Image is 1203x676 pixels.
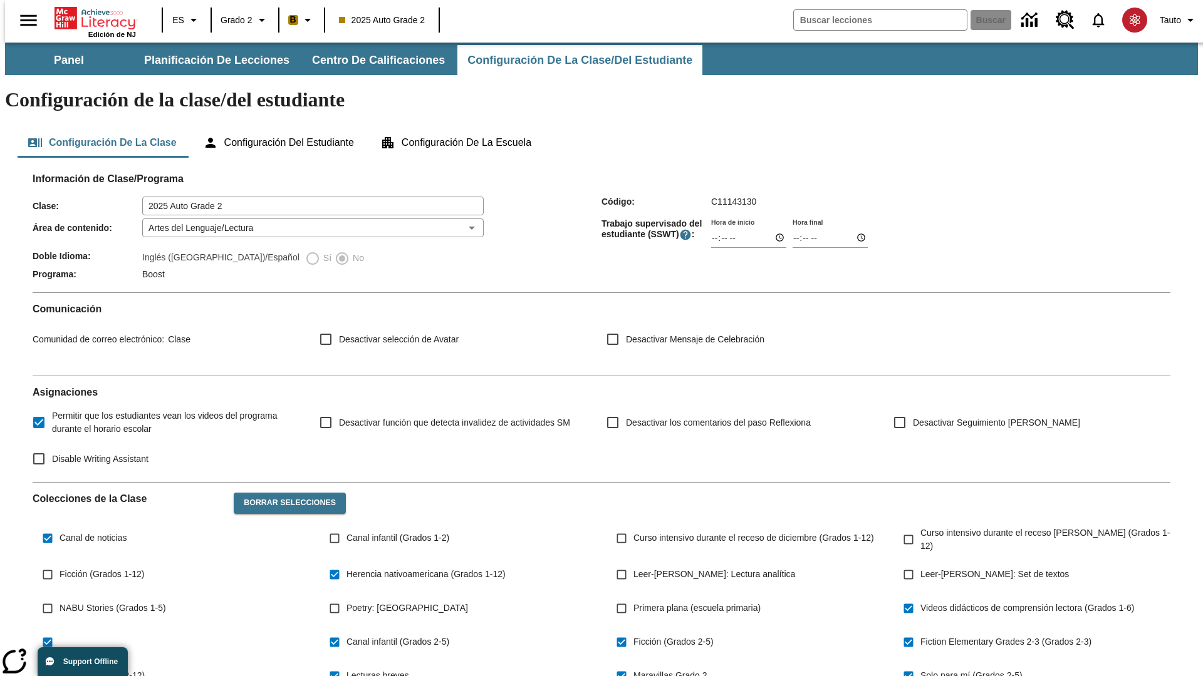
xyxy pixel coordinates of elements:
button: Configuración del estudiante [193,128,364,158]
span: NABU Stories (Grados 1-5) [60,602,166,615]
span: Programa : [33,269,142,279]
h2: Comunicación [33,303,1170,315]
span: B [290,12,296,28]
span: Grado 2 [221,14,253,27]
span: Permitir que los estudiantes vean los videos del programa durante el horario escolar [52,409,299,436]
button: Escoja un nuevo avatar [1115,4,1155,36]
span: Clase : [33,201,142,211]
h2: Información de Clase/Programa [33,173,1170,185]
button: Centro de calificaciones [302,45,455,75]
label: Inglés ([GEOGRAPHIC_DATA])/Español [142,251,299,266]
button: Boost El color de la clase es anaranjado claro. Cambiar el color de la clase. [283,9,320,31]
button: Configuración de la escuela [370,128,541,158]
button: Planificación de lecciones [134,45,299,75]
span: Canal infantil (Grados 2-5) [346,635,449,648]
label: Hora final [793,217,823,227]
span: Ficción (Grados 1-12) [60,568,144,581]
span: Comunidad de correo electrónico : [33,334,164,344]
span: Boost [142,269,165,279]
button: Abrir el menú lateral [10,2,47,39]
button: Borrar selecciones [234,493,346,514]
span: Área de contenido : [33,223,142,233]
label: Hora de inicio [711,217,754,227]
span: Leer-[PERSON_NAME]: Lectura analítica [633,568,795,581]
button: Support Offline [38,647,128,676]
span: Desactivar los comentarios del paso Reflexiona [626,416,811,429]
a: Centro de información [1014,3,1048,38]
span: Doble Idioma : [33,251,142,261]
span: Sí [320,252,331,265]
span: ES [172,14,184,27]
button: El Tiempo Supervisado de Trabajo Estudiantil es el período durante el cual los estudiantes pueden... [679,228,692,241]
span: Curso intensivo durante el receso [PERSON_NAME] (Grados 1-12) [920,526,1170,553]
h2: Asignaciones [33,386,1170,398]
div: Comunicación [33,303,1170,366]
button: Configuración de la clase/del estudiante [457,45,702,75]
h1: Configuración de la clase/del estudiante [5,88,1198,111]
span: Leer-[PERSON_NAME]: Set de textos [920,568,1069,581]
div: Información de Clase/Programa [33,185,1170,282]
span: 2025 Auto Grade 2 [339,14,425,27]
span: C11143130 [711,197,756,207]
button: Grado: Grado 2, Elige un grado [216,9,274,31]
span: Centro de calificaciones [312,53,445,68]
div: Asignaciones [33,386,1170,472]
button: Panel [6,45,132,75]
div: Subbarra de navegación [5,45,704,75]
span: Poetry: [GEOGRAPHIC_DATA] [346,602,468,615]
a: Portada [55,6,136,31]
img: avatar image [1122,8,1147,33]
span: Canal de noticias [60,531,127,545]
a: Notificaciones [1082,4,1115,36]
span: Trabajo supervisado del estudiante (SSWT) : [601,218,711,241]
span: Panel [54,53,84,68]
span: Código : [601,197,711,207]
span: Planificación de lecciones [144,53,289,68]
button: Configuración de la clase [18,128,187,158]
div: Artes del Lenguaje/Lectura [142,218,484,237]
button: Perfil/Configuración [1155,9,1203,31]
div: Subbarra de navegación [5,43,1198,75]
div: Configuración de la clase/del estudiante [18,128,1185,158]
span: Disable Writing Assistant [52,453,148,466]
input: Clase [142,197,484,215]
span: Desactivar Mensaje de Celebración [626,333,764,346]
h2: Colecciones de la Clase [33,493,224,504]
span: Configuración de la clase/del estudiante [467,53,692,68]
span: Fiction Elementary Grades 2-3 (Grados 2-3) [920,635,1091,648]
span: Edición de NJ [88,31,136,38]
span: Herencia nativoamericana (Grados 1-12) [346,568,506,581]
span: No [350,252,364,265]
span: Desactivar selección de Avatar [339,333,459,346]
input: Buscar campo [794,10,967,30]
span: Curso intensivo durante el receso de diciembre (Grados 1-12) [633,531,874,545]
span: Videos didácticos de comprensión lectora (Grados 1-6) [920,602,1134,615]
span: Support Offline [63,657,118,666]
div: Portada [55,4,136,38]
span: Desactivar función que detecta invalidez de actividades SM [339,416,570,429]
span: Canal infantil (Grados 1-2) [346,531,449,545]
span: Ficción (Grados 2-5) [633,635,714,648]
span: Desactivar Seguimiento [PERSON_NAME] [913,416,1080,429]
span: Primera plana (escuela primaria) [633,602,761,615]
button: Lenguaje: ES, Selecciona un idioma [167,9,207,31]
span: Tauto [1160,14,1181,27]
span: Clase [164,334,190,344]
a: Centro de recursos, Se abrirá en una pestaña nueva. [1048,3,1082,37]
